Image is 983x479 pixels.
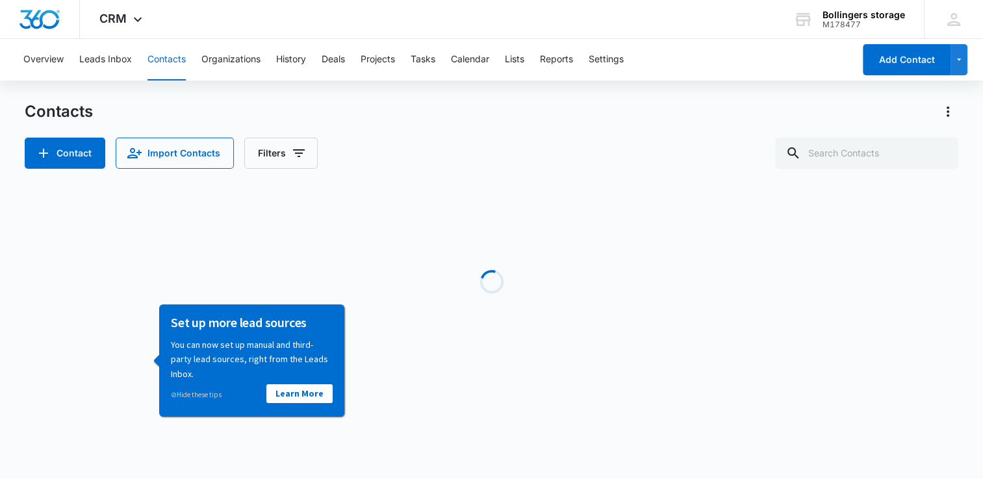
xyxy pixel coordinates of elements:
span: CRM [99,12,127,25]
button: Leads Inbox [79,39,132,80]
button: Contacts [147,39,186,80]
a: Learn More [117,80,183,99]
button: Add Contact [25,138,105,169]
input: Search Contacts [775,138,958,169]
button: Lists [505,39,524,80]
p: You can now set up manual and third-party lead sources, right from the Leads Inbox. [21,33,183,77]
button: Organizations [201,39,261,80]
button: Settings [589,39,624,80]
button: Overview [23,39,64,80]
button: Tasks [411,39,435,80]
h1: Contacts [25,102,93,121]
h3: Set up more lead sources [21,10,183,27]
span: ⊘ [21,86,27,95]
div: account id [823,20,905,29]
button: History [276,39,306,80]
button: Reports [540,39,573,80]
button: Projects [361,39,395,80]
a: Hide these tips [21,86,72,95]
button: Import Contacts [116,138,234,169]
button: Calendar [451,39,489,80]
button: Add Contact [863,44,951,75]
div: account name [823,10,905,20]
button: Deals [322,39,345,80]
button: Actions [938,101,958,122]
button: Filters [244,138,318,169]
